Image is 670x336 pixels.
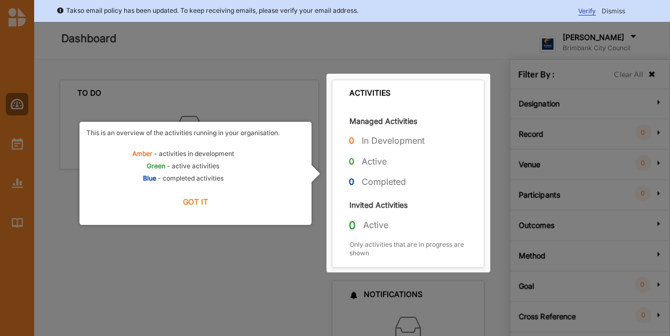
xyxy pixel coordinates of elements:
span: Dismiss [602,7,625,15]
label: This is an overview of the activities running in your organisation. [86,129,280,137]
b: Green [147,162,165,170]
div: - activities in development - active activities - completed activities [86,129,280,186]
div: Takso email policy has been updated. To keep receiving emails, please verify your email address. [57,5,358,16]
label: Next [86,190,305,214]
span: Verify [578,7,596,15]
b: Amber [132,150,153,158]
b: Blue [143,174,156,182]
